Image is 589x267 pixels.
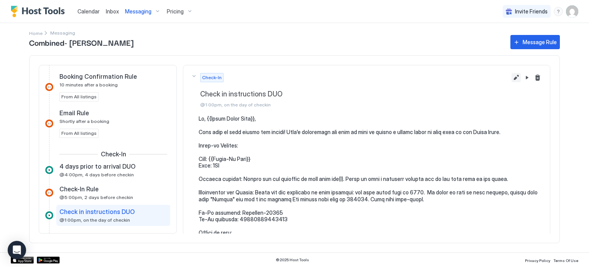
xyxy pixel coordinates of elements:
span: 10 minutes after a booking [59,82,118,88]
span: Messaging [125,8,151,15]
span: © 2025 Host Tools [276,257,309,262]
span: @1:00pm, on the day of checkin [59,217,130,223]
span: Check-In [101,150,126,158]
span: Pricing [167,8,184,15]
div: Breadcrumb [29,29,43,37]
span: Privacy Policy [525,258,550,263]
a: Host Tools Logo [11,6,68,17]
span: From All listings [61,130,97,137]
a: Home [29,29,43,37]
a: App Store [11,257,34,264]
button: Message Rule [510,35,560,49]
button: Check-InCheck in instructions DUO@1:00pm, on the day of checkinEdit message rulePause Message Rul... [183,65,550,115]
a: Inbox [106,7,119,15]
span: @5:00pm, 2 days before checkin [59,194,133,200]
span: Home [29,30,43,36]
span: Combined- [PERSON_NAME] [29,36,503,48]
span: Calendar [77,8,100,15]
a: Google Play Store [37,257,60,264]
span: Check-In Rule [59,185,99,193]
a: Terms Of Use [553,256,578,264]
button: Edit message rule [512,73,521,82]
span: @1:00pm, on the day of checkin [200,102,508,108]
span: Shortly after a booking [59,118,109,124]
button: Delete message rule [533,73,542,82]
div: Message Rule [523,38,557,46]
a: Calendar [77,7,100,15]
span: @4:00pm, 4 days before checkin [59,172,134,177]
button: Pause Message Rule [522,73,531,82]
div: menu [554,7,563,16]
div: User profile [566,5,578,18]
div: Open Intercom Messenger [8,241,26,259]
span: From All listings [61,93,97,100]
span: Check in instructions DUO [59,208,135,216]
span: 4 days prior to arrival DUO [59,163,135,170]
span: Breadcrumb [50,30,75,36]
span: Terms Of Use [553,258,578,263]
span: Booking Confirmation Rule [59,73,137,80]
span: Invite Friends [515,8,548,15]
span: Email Rule [59,109,89,117]
span: Check-In [202,74,222,81]
a: Privacy Policy [525,256,550,264]
span: Check in instructions DUO [200,90,508,99]
span: Inbox [106,8,119,15]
